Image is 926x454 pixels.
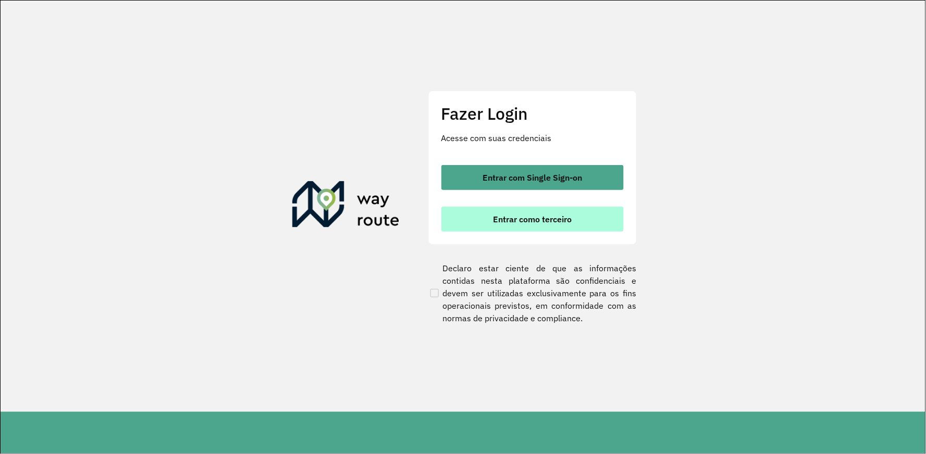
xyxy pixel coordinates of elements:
[493,215,572,223] span: Entrar como terceiro
[483,173,582,182] span: Entrar com Single Sign-on
[428,262,637,324] label: Declaro estar ciente de que as informações contidas nesta plataforma são confidenciais e devem se...
[441,165,624,190] button: button
[441,132,624,144] p: Acesse com suas credenciais
[441,104,624,123] h2: Fazer Login
[441,207,624,232] button: button
[292,181,400,231] img: Roteirizador AmbevTech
